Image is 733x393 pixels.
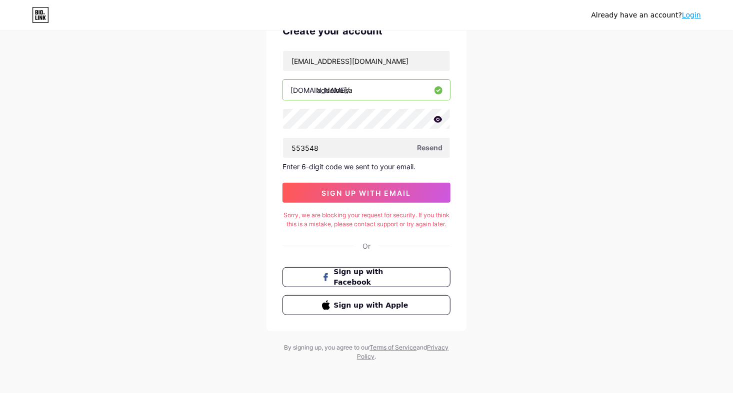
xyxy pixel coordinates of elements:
[417,142,442,153] span: Resend
[682,11,701,19] a: Login
[290,85,349,95] div: [DOMAIN_NAME]/
[334,267,411,288] span: Sign up with Facebook
[281,343,451,361] div: By signing up, you agree to our and .
[282,23,450,38] div: Create your account
[282,183,450,203] button: sign up with email
[283,51,450,71] input: Email
[282,162,450,171] div: Enter 6-digit code we sent to your email.
[283,138,450,158] input: Paste login code
[591,10,701,20] div: Already have an account?
[283,80,450,100] input: username
[362,241,370,251] div: Or
[322,189,411,197] span: sign up with email
[334,300,411,311] span: Sign up with Apple
[282,295,450,315] button: Sign up with Apple
[282,211,450,229] div: Sorry, we are blocking your request for security. If you think this is a mistake, please contact ...
[370,344,417,351] a: Terms of Service
[282,267,450,287] button: Sign up with Facebook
